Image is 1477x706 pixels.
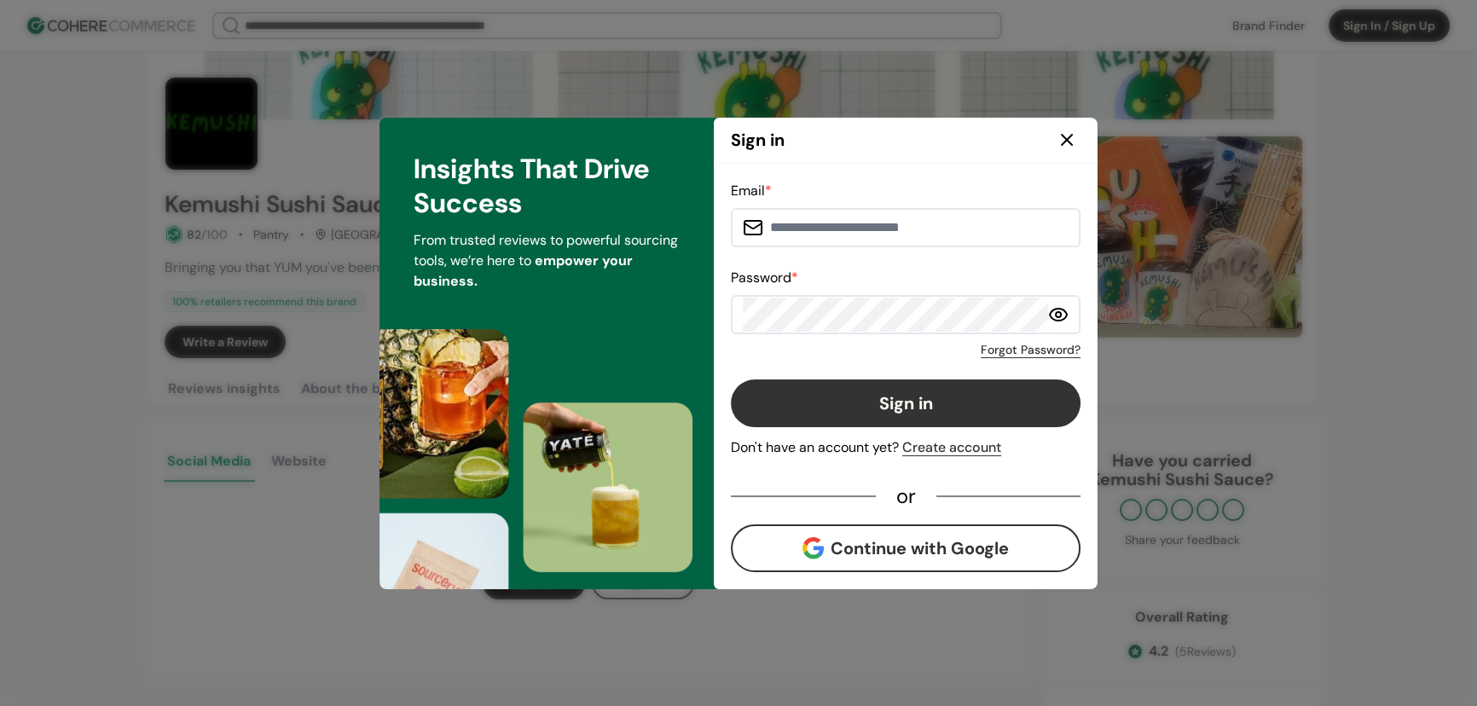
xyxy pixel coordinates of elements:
div: Don't have an account yet? [731,437,1080,458]
a: Forgot Password? [981,341,1080,359]
h2: Sign in [731,127,785,153]
div: or [876,489,936,504]
button: Continue with Google [731,524,1080,572]
label: Password [731,269,798,286]
span: empower your business. [414,252,633,290]
h3: Insights That Drive Success [414,152,680,220]
div: Create account [902,437,1001,458]
button: Sign in [731,379,1080,427]
p: From trusted reviews to powerful sourcing tools, we’re here to [414,230,680,292]
label: Email [731,182,772,200]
